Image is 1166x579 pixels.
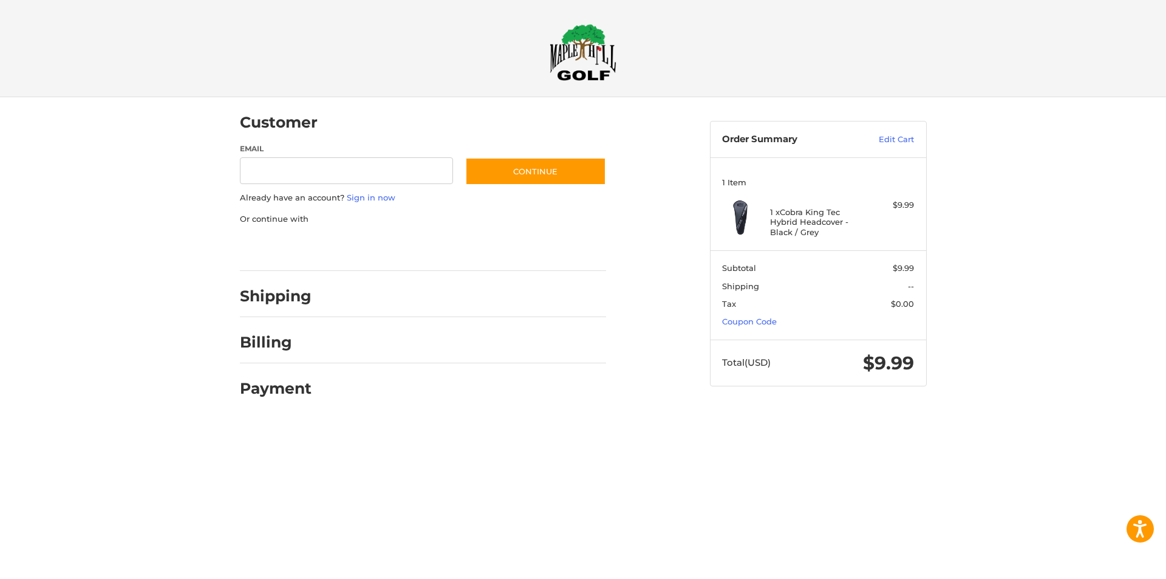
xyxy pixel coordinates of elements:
[722,281,759,291] span: Shipping
[722,299,736,309] span: Tax
[240,113,318,132] h2: Customer
[863,352,914,374] span: $9.99
[240,192,606,204] p: Already have an account?
[908,281,914,291] span: --
[240,213,606,225] p: Or continue with
[722,263,756,273] span: Subtotal
[12,527,145,567] iframe: Gorgias live chat messenger
[722,317,777,326] a: Coupon Code
[893,263,914,273] span: $9.99
[770,207,863,237] h4: 1 x Cobra King Tec Hybrid Headcover - Black / Grey
[722,177,914,187] h3: 1 Item
[240,379,312,398] h2: Payment
[722,134,853,146] h3: Order Summary
[866,199,914,211] div: $9.99
[722,357,771,368] span: Total (USD)
[465,157,606,185] button: Continue
[240,287,312,306] h2: Shipping
[442,237,533,259] iframe: PayPal-venmo
[347,193,395,202] a: Sign in now
[1066,546,1166,579] iframe: Google Customer Reviews
[853,134,914,146] a: Edit Cart
[240,143,454,154] label: Email
[236,237,327,259] iframe: PayPal-paypal
[550,24,616,81] img: Maple Hill Golf
[339,237,430,259] iframe: PayPal-paylater
[891,299,914,309] span: $0.00
[240,333,311,352] h2: Billing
